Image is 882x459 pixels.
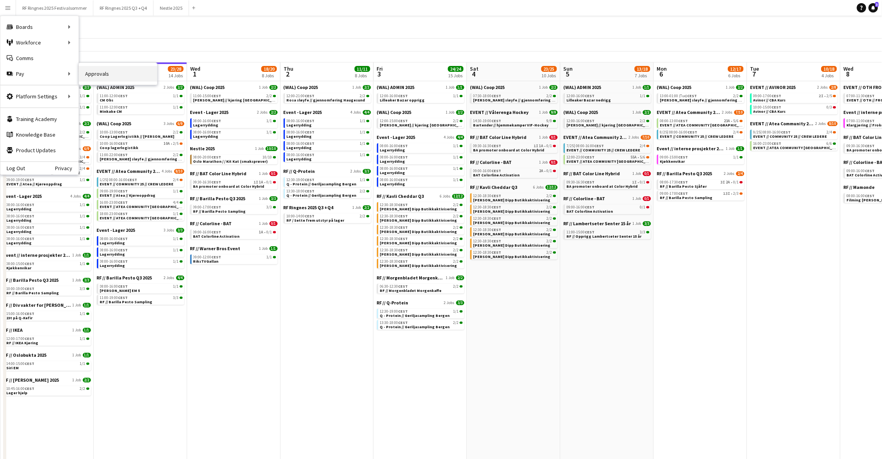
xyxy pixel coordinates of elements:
[267,94,272,98] span: 2/2
[284,109,371,115] a: Event - Lager 20254 Jobs4/4
[83,121,91,126] span: 2/2
[753,105,836,114] a: 10:00-15:00CEST0/3Avinor // CBA Kurs
[657,84,745,90] a: (WAL) Coop 20251 Job2/2
[828,121,838,126] span: 8/10
[753,141,836,150] a: 16:00-23:00CEST6/6EVENT // ATEA COMMUNITY [GEOGRAPHIC_DATA] // EVENT CREW
[193,123,219,128] span: Lagerrydding
[176,85,184,90] span: 2/2
[380,123,512,128] span: Rosa sløyfe // kjøring Haugesund - Stavanger
[492,93,502,98] span: CEST
[453,144,459,148] span: 1/1
[470,134,558,159] div: RF // BAT Color Line Hybrid1 Job0/109:30-16:30CEST1I1A•0/1BA promoter onboard at Color Hybrid
[550,110,558,115] span: 9/9
[270,85,278,90] span: 2/2
[212,130,221,135] span: CEST
[287,141,370,150] a: 08:00-16:00CEST1/1Lagerrydding
[772,93,782,98] span: CEST
[657,146,725,151] span: Event // interne prosjekter 2025
[470,84,505,90] span: (WAL) Coop 2025
[473,118,556,127] a: 14:30-19:00CEST9/9Bartender // hjemmekamper VIF-Hockey
[377,109,464,115] a: (WAL) Coop 20251 Job2/2
[0,142,79,158] a: Product Updates
[567,148,641,153] span: EVENT // COMMUNITY 25 // CREW LEDERE
[100,105,128,109] span: 11:00-12:00
[640,144,646,148] span: 2/4
[678,155,688,160] span: CEST
[470,134,527,140] span: RF // BAT Color Line Hybrid
[657,109,721,115] span: EVENT // Atea Community 2025
[176,121,184,126] span: 6/9
[453,94,459,98] span: 1/1
[377,84,415,90] span: (WAL) ADMIN 2025
[827,130,832,134] span: 2/4
[567,119,595,123] span: 12:00-16:00
[753,134,827,139] span: EVENT // COMMUNITY 25 // CREW LEDERE
[173,94,179,98] span: 1/1
[100,98,114,103] span: CM Obs
[255,146,264,151] span: 1 Job
[351,110,361,115] span: 4 Jobs
[576,144,604,148] span: 08:00-16:00
[830,85,838,90] span: 2/8
[287,142,315,146] span: 08:00-16:00
[772,141,782,146] span: CEST
[492,118,502,123] span: CEST
[377,134,416,140] span: Event - Lager 2025
[360,142,366,146] span: 1/1
[284,84,371,109] div: (WAL) Coop 20251 Job2/212:00-21:00CEST2/2Rosa sløyfe // gjennomføring Haugesund
[93,0,154,16] button: RF Ringnes 2025 Q3 +Q4
[753,130,836,139] a: 9/25|08:00-16:00CEST2/4EVENT // COMMUNITY 25 // CREW LEDERE
[660,155,743,164] a: 09:00-15:00CEST1/1Kjøkkenvikar
[819,94,824,98] span: 2I
[380,93,463,102] a: 12:00-16:00CEST1/1Lilleaker Bazar opprigg
[564,84,602,90] span: (WAL) ADMIN 2025
[446,110,455,115] span: 1 Job
[547,94,552,98] span: 2/2
[726,85,735,90] span: 1 Job
[750,121,838,126] a: EVENT // Atea Community 20252 Jobs8/10
[173,142,179,146] span: 2/5
[212,93,221,98] span: CEST
[564,134,651,171] div: EVENT // Atea Community 20252 Jobs7/107/25|08:00-16:00CEST2/4EVENT // COMMUNITY 25 // CREW LEDERE...
[547,144,552,148] span: 0/1
[453,119,459,123] span: 2/2
[456,135,464,140] span: 4/4
[753,94,836,98] div: •
[456,85,464,90] span: 1/1
[678,118,688,123] span: CEST
[380,98,425,103] span: Lilleaker Bazar opprigg
[564,109,651,115] a: (WAL) Coop 20251 Job2/2
[377,134,464,193] div: Event - Lager 20254 Jobs4/408:00-16:00CEST1/1Lagerrydding08:00-16:00CEST1/1Lagerrydding08:00-16:0...
[118,105,128,110] span: CEST
[118,141,128,146] span: CEST
[100,105,183,114] a: 11:00-12:00CEST1/1Minkake CM
[574,143,575,148] span: |
[380,118,463,127] a: 12:00-15:00CEST2/2[PERSON_NAME] // kjøring [GEOGRAPHIC_DATA] - [GEOGRAPHIC_DATA]
[287,145,312,150] span: Lagerrydding
[83,85,91,90] span: 2/2
[266,146,278,151] span: 10/10
[100,152,183,161] a: 11:00-22:00CEST2/2[PERSON_NAME] sløyfe // gjennomføring [GEOGRAPHIC_DATA]
[564,134,651,140] a: EVENT // Atea Community 20252 Jobs7/10
[380,143,463,152] a: 08:00-16:00CEST1/1Lagerrydding
[257,110,268,115] span: 2 Jobs
[550,135,558,140] span: 0/1
[847,144,875,148] span: 09:30-16:30
[781,130,791,135] span: CEST
[660,119,688,123] span: 08:00-13:00
[79,66,157,82] a: Approvals
[193,130,276,139] a: 08:00-16:00CEST1/1Lagerrydding
[687,93,697,98] span: CEST
[287,93,370,102] a: 12:00-21:00CEST2/2Rosa sløyfe // gjennomføring Haugesund
[97,84,184,121] div: (WAL) ADMIN 20252 Jobs2/211:00-12:00CEST1/1CM Obs11:00-12:00CEST1/1Minkake CM
[173,105,179,109] span: 1/1
[380,144,408,148] span: 08:00-16:00
[473,93,556,102] a: 07:30-18:00CEST2/2[PERSON_NAME] sløyfe // gjennomføring [GEOGRAPHIC_DATA]
[190,84,278,109] div: (WAL) Coop 20251 Job2/211:00-15:00CEST2/2[PERSON_NAME] // kjøring [GEOGRAPHIC_DATA] - [GEOGRAPHIC...
[118,152,128,157] span: CEST
[360,153,366,157] span: 1/1
[641,135,651,140] span: 7/10
[657,84,745,109] div: (WAL) Coop 20251 Job2/213:00-01:00 (Tue)CEST2/2[PERSON_NAME] sløyfe // gjennomføring [GEOGRAPHIC_...
[190,109,278,115] a: Event - Lager 20252 Jobs2/2
[287,123,312,128] span: Lagerrydding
